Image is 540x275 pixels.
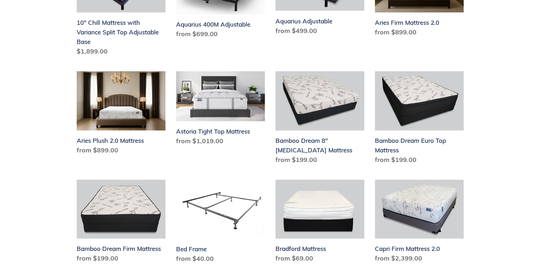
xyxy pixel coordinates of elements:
[176,180,265,266] a: Bed Frame
[375,71,464,167] a: Bamboo Dream Euro Top Mattress
[375,180,464,266] a: Capri Firm Mattress 2.0
[276,71,364,167] a: Bamboo Dream 8" Memory Foam Mattress
[77,71,165,158] a: Aries Plush 2.0 Mattress
[276,180,364,266] a: Bradford Mattress
[77,180,165,266] a: Bamboo Dream Firm Mattress
[176,71,265,148] a: Astoria Tight Top Mattress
